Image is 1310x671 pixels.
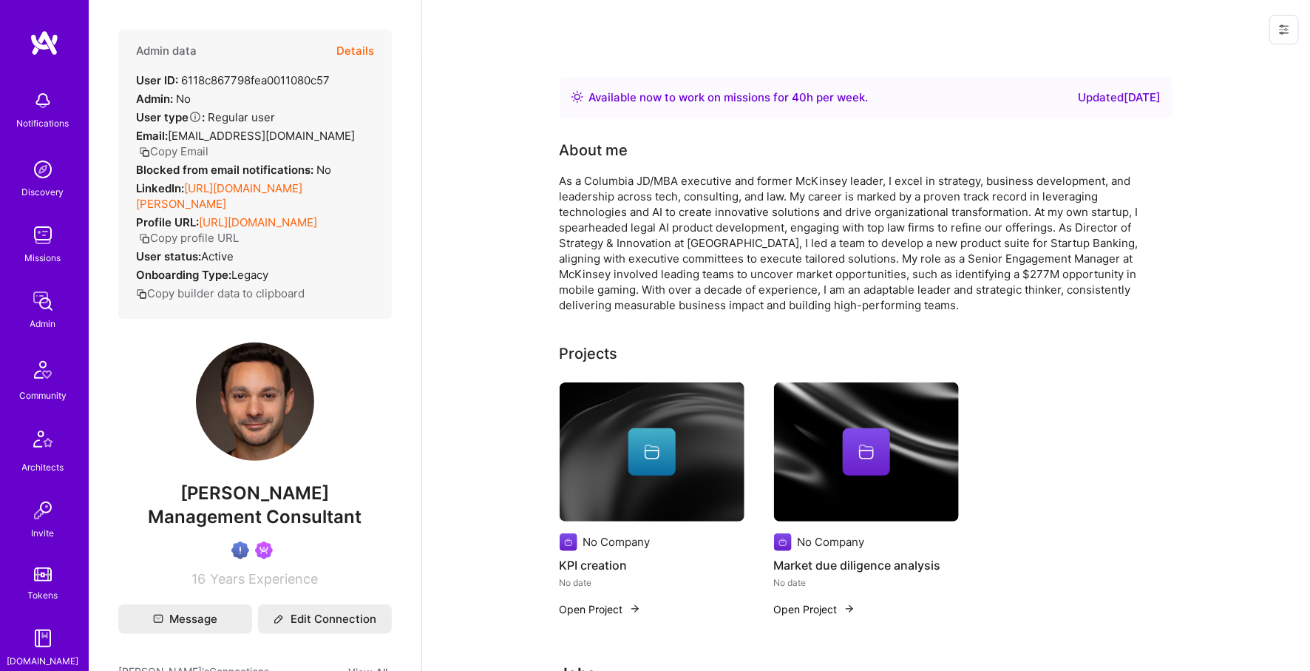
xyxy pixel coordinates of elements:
[798,534,865,550] div: No Company
[17,115,69,131] div: Notifications
[255,542,273,559] img: Been on Mission
[560,601,641,617] button: Open Project
[793,90,807,104] span: 40
[136,162,331,178] div: No
[136,286,305,301] button: Copy builder data to clipboard
[136,73,330,88] div: 6118c867798fea0011080c57
[560,533,577,551] img: Company logo
[149,506,362,527] span: Management Consultant
[139,233,150,244] i: icon Copy
[28,286,58,316] img: admin teamwork
[34,567,52,581] img: tokens
[19,388,67,403] div: Community
[139,230,239,246] button: Copy profile URL
[32,525,55,541] div: Invite
[136,268,231,282] strong: Onboarding Type:
[774,601,855,617] button: Open Project
[136,73,178,87] strong: User ID:
[196,343,314,461] img: User Avatar
[25,250,61,266] div: Missions
[136,92,173,106] strong: Admin:
[560,575,744,590] div: No date
[629,603,641,615] img: arrow-right
[28,155,58,184] img: discovery
[168,129,355,143] span: [EMAIL_ADDRESS][DOMAIN_NAME]
[28,624,58,653] img: guide book
[25,424,61,459] img: Architects
[560,343,618,365] div: Projects
[136,44,197,58] h4: Admin data
[153,614,163,624] i: icon Mail
[28,496,58,525] img: Invite
[231,268,268,282] span: legacy
[139,146,150,158] i: icon Copy
[22,459,64,475] div: Architects
[30,316,56,331] div: Admin
[589,89,869,107] div: Available now to work on missions for h per week .
[274,614,284,624] i: icon Edit
[571,91,583,103] img: Availability
[136,215,199,229] strong: Profile URL:
[28,220,58,250] img: teamwork
[560,173,1151,313] div: As a Columbia JD/MBA executive and former McKinsey leader, I excel in strategy, business developm...
[560,139,628,161] div: About me
[28,587,58,603] div: Tokens
[22,184,64,200] div: Discovery
[136,91,191,107] div: No
[199,215,317,229] a: [URL][DOMAIN_NAME]
[136,129,168,143] strong: Email:
[560,556,744,575] h4: KPI creation
[136,249,201,263] strong: User status:
[336,30,374,73] button: Details
[136,163,316,177] strong: Blocked from email notifications:
[136,289,147,300] i: icon Copy
[7,653,79,669] div: [DOMAIN_NAME]
[774,575,959,590] div: No date
[201,249,234,263] span: Active
[192,571,206,587] span: 16
[844,603,855,615] img: arrow-right
[583,534,651,550] div: No Company
[139,144,208,159] button: Copy Email
[136,181,302,211] a: [URL][DOMAIN_NAME][PERSON_NAME]
[774,556,959,575] h4: Market due diligence analysis
[118,482,392,505] span: [PERSON_NAME]
[1079,89,1161,107] div: Updated [DATE]
[30,30,59,56] img: logo
[28,86,58,115] img: bell
[118,604,252,634] button: Message
[774,533,792,551] img: Company logo
[774,382,959,522] img: cover
[25,352,61,388] img: Community
[136,109,275,125] div: Regular user
[560,382,744,522] img: cover
[231,542,249,559] img: High Potential User
[258,604,392,634] button: Edit Connection
[189,110,202,124] i: Help
[211,571,319,587] span: Years Experience
[136,110,205,124] strong: User type :
[136,181,184,195] strong: LinkedIn:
